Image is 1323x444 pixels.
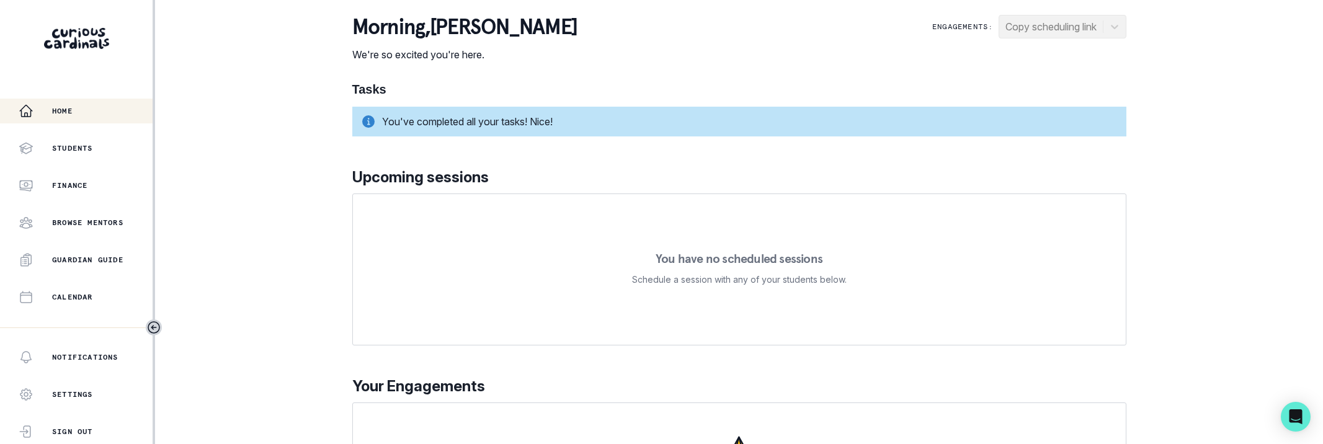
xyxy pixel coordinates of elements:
[352,375,1126,397] p: Your Engagements
[44,28,109,49] img: Curious Cardinals Logo
[52,255,123,265] p: Guardian Guide
[146,319,162,335] button: Toggle sidebar
[932,22,993,32] p: Engagements:
[632,272,847,287] p: Schedule a session with any of your students below.
[52,180,87,190] p: Finance
[52,106,73,116] p: Home
[656,252,822,265] p: You have no scheduled sessions
[352,107,1126,136] div: You've completed all your tasks! Nice!
[52,292,93,302] p: Calendar
[52,427,93,437] p: Sign Out
[52,389,93,399] p: Settings
[52,218,123,228] p: Browse Mentors
[352,82,1126,97] h1: Tasks
[352,47,577,62] p: We're so excited you're here.
[1281,402,1311,432] div: Open Intercom Messenger
[352,15,577,40] p: morning , [PERSON_NAME]
[52,352,118,362] p: Notifications
[52,143,93,153] p: Students
[352,166,1126,189] p: Upcoming sessions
